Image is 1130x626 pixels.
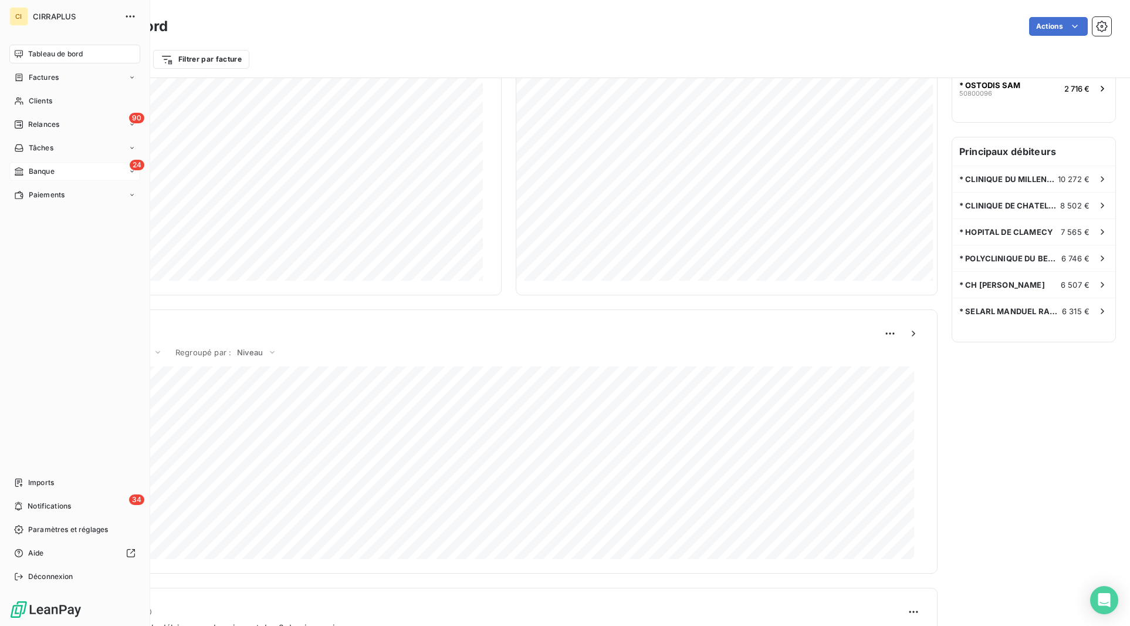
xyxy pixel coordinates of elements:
span: * OSTODIS SAM [959,80,1020,90]
span: Paiements [29,190,65,200]
span: Regroupé par : [175,348,231,357]
span: CIRRAPLUS [33,12,117,21]
span: 24 [130,160,144,170]
h6: Principaux débiteurs [952,137,1115,166]
span: Aide [28,548,44,558]
span: Paramètres et réglages [28,524,108,535]
div: CI [9,7,28,26]
span: 6 507 € [1061,280,1090,290]
button: * OSTODIS SAM508000962 716 € [952,75,1115,101]
span: 90 [129,113,144,123]
img: Logo LeanPay [9,600,82,619]
span: 50800096 [959,90,992,97]
span: Tâches [29,143,53,153]
span: * HOPITAL DE CLAMECY [959,227,1053,237]
span: Banque [29,166,55,177]
span: Factures [29,72,59,83]
span: 7 565 € [1061,227,1090,237]
button: Actions [1029,17,1088,36]
span: Notifications [28,501,71,511]
span: * POLYCLINIQUE DU BEAUJOLAIS [959,254,1061,263]
span: * SELARL MANDUEL RADIOLOGIE [959,307,1062,316]
span: 6 746 € [1061,254,1090,263]
span: Imports [28,477,54,488]
span: 10 272 € [1058,174,1090,184]
span: * CLINIQUE DE CHATELLERAULT [959,201,1060,210]
span: Déconnexion [28,571,73,582]
span: Niveau [237,348,263,357]
span: 6 315 € [1062,307,1090,316]
span: 8 502 € [1060,201,1090,210]
span: Relances [28,119,59,130]
span: * CH [PERSON_NAME] [959,280,1045,290]
div: Open Intercom Messenger [1090,586,1118,614]
span: Clients [29,96,52,106]
a: Aide [9,544,140,563]
span: 34 [129,494,144,505]
span: * CLINIQUE DU MILLENAIRE [959,174,1058,184]
span: Tableau de bord [28,49,83,59]
button: Filtrer par facture [153,50,249,69]
span: 2 716 € [1064,84,1090,93]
